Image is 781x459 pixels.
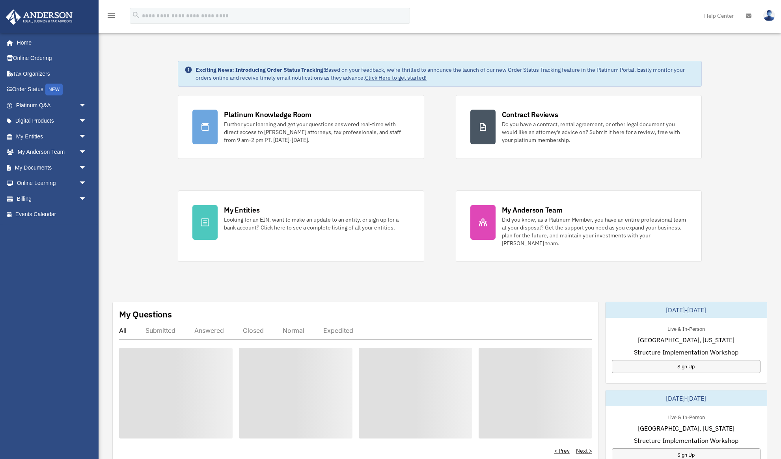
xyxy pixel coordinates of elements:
div: Live & In-Person [661,412,711,421]
a: My Anderson Teamarrow_drop_down [6,144,99,160]
i: menu [106,11,116,21]
a: < Prev [554,447,570,455]
img: User Pic [763,10,775,21]
div: Based on your feedback, we're thrilled to announce the launch of our new Order Status Tracking fe... [196,66,695,82]
a: Order StatusNEW [6,82,99,98]
span: arrow_drop_down [79,129,95,145]
span: [GEOGRAPHIC_DATA], [US_STATE] [638,424,734,433]
span: arrow_drop_down [79,113,95,129]
span: arrow_drop_down [79,191,95,207]
div: Expedited [323,327,353,334]
div: Closed [243,327,264,334]
i: search [132,11,140,19]
div: [DATE]-[DATE] [606,302,767,318]
span: Structure Implementation Workshop [634,347,738,357]
div: Normal [283,327,304,334]
a: Platinum Knowledge Room Further your learning and get your questions answered real-time with dire... [178,95,424,159]
span: arrow_drop_down [79,144,95,160]
a: My Documentsarrow_drop_down [6,160,99,175]
div: My Questions [119,308,172,320]
span: [GEOGRAPHIC_DATA], [US_STATE] [638,335,734,345]
div: [DATE]-[DATE] [606,390,767,406]
span: arrow_drop_down [79,160,95,176]
div: Do you have a contract, rental agreement, or other legal document you would like an attorney's ad... [502,120,687,144]
a: Home [6,35,95,50]
div: NEW [45,84,63,95]
a: Digital Productsarrow_drop_down [6,113,99,129]
div: Submitted [145,327,175,334]
a: Events Calendar [6,207,99,222]
a: Online Ordering [6,50,99,66]
div: My Anderson Team [502,205,563,215]
a: My Entitiesarrow_drop_down [6,129,99,144]
a: Billingarrow_drop_down [6,191,99,207]
div: Did you know, as a Platinum Member, you have an entire professional team at your disposal? Get th... [502,216,687,247]
a: My Anderson Team Did you know, as a Platinum Member, you have an entire professional team at your... [456,190,702,262]
a: Platinum Q&Aarrow_drop_down [6,97,99,113]
div: Answered [194,327,224,334]
a: Sign Up [612,360,760,373]
div: All [119,327,127,334]
a: My Entities Looking for an EIN, want to make an update to an entity, or sign up for a bank accoun... [178,190,424,262]
a: Click Here to get started! [365,74,427,81]
a: Online Learningarrow_drop_down [6,175,99,191]
span: Structure Implementation Workshop [634,436,738,445]
a: menu [106,14,116,21]
span: arrow_drop_down [79,97,95,114]
div: Contract Reviews [502,110,558,119]
a: Tax Organizers [6,66,99,82]
a: Next > [576,447,592,455]
img: Anderson Advisors Platinum Portal [4,9,75,25]
strong: Exciting News: Introducing Order Status Tracking! [196,66,325,73]
div: Looking for an EIN, want to make an update to an entity, or sign up for a bank account? Click her... [224,216,409,231]
div: Platinum Knowledge Room [224,110,311,119]
div: My Entities [224,205,259,215]
div: Live & In-Person [661,324,711,332]
a: Contract Reviews Do you have a contract, rental agreement, or other legal document you would like... [456,95,702,159]
span: arrow_drop_down [79,175,95,192]
div: Further your learning and get your questions answered real-time with direct access to [PERSON_NAM... [224,120,409,144]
